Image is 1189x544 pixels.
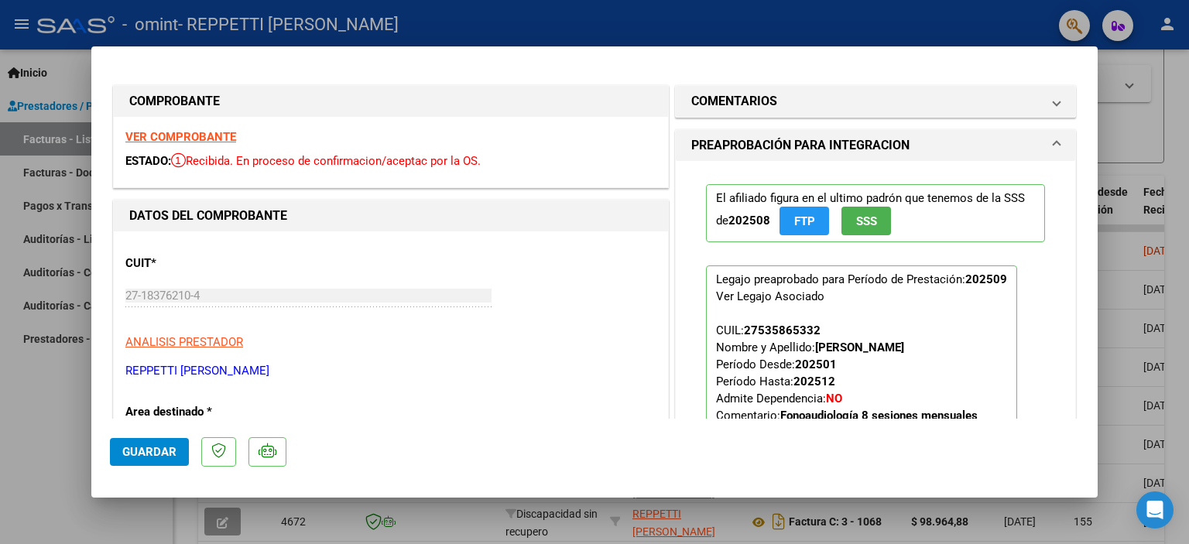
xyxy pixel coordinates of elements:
[716,288,824,305] div: Ver Legajo Asociado
[129,94,220,108] strong: COMPROBANTE
[171,154,481,168] span: Recibida. En proceso de confirmacion/aceptac por la OS.
[744,322,821,339] div: 27535865332
[841,207,891,235] button: SSS
[691,136,910,155] h1: PREAPROBACIÓN PARA INTEGRACION
[815,340,904,354] strong: [PERSON_NAME]
[965,272,1007,286] strong: 202509
[129,208,287,223] strong: DATOS DEL COMPROBANTE
[125,255,285,272] p: CUIT
[794,214,815,228] span: FTP
[676,130,1075,161] mat-expansion-panel-header: PREAPROBACIÓN PARA INTEGRACION
[706,184,1045,242] p: El afiliado figura en el ultimo padrón que tenemos de la SSS de
[706,265,1017,471] p: Legajo preaprobado para Período de Prestación:
[676,161,1075,507] div: PREAPROBACIÓN PARA INTEGRACION
[716,409,978,423] span: Comentario:
[795,358,837,371] strong: 202501
[676,86,1075,117] mat-expansion-panel-header: COMENTARIOS
[1136,491,1174,529] div: Open Intercom Messenger
[780,207,829,235] button: FTP
[125,335,243,349] span: ANALISIS PRESTADOR
[780,409,978,423] strong: Fonoaudiología 8 sesiones mensuales
[826,392,842,405] strong: NO
[125,130,236,144] a: VER COMPROBANTE
[793,375,835,388] strong: 202512
[122,445,176,459] span: Guardar
[125,403,285,421] p: Area destinado *
[716,323,978,423] span: CUIL: Nombre y Apellido: Período Desde: Período Hasta: Admite Dependencia:
[728,214,770,228] strong: 202508
[125,154,171,168] span: ESTADO:
[125,362,656,380] p: REPPETTI [PERSON_NAME]
[110,438,189,466] button: Guardar
[691,92,777,111] h1: COMENTARIOS
[856,214,877,228] span: SSS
